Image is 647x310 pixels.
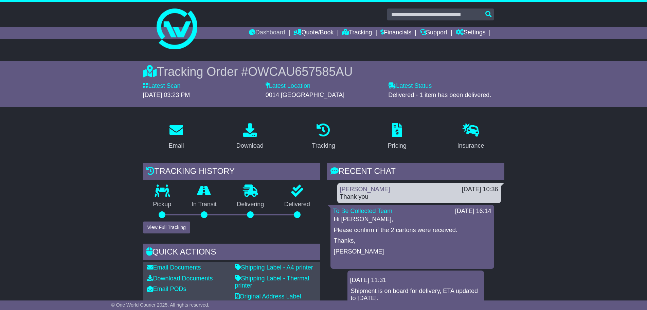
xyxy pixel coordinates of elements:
[312,141,335,150] div: Tracking
[235,275,309,289] a: Shipping Label - Thermal printer
[453,121,489,153] a: Insurance
[457,141,484,150] div: Insurance
[266,92,344,98] span: 0014 [GEOGRAPHIC_DATA]
[334,216,491,223] p: Hi [PERSON_NAME],
[383,121,411,153] a: Pricing
[143,92,190,98] span: [DATE] 03:23 PM
[340,186,390,193] a: [PERSON_NAME]
[147,275,213,282] a: Download Documents
[334,248,491,256] p: [PERSON_NAME]
[420,27,447,39] a: Support
[293,27,334,39] a: Quote/Book
[168,141,184,150] div: Email
[147,264,201,271] a: Email Documents
[455,208,491,215] div: [DATE] 16:14
[235,264,313,271] a: Shipping Label - A4 printer
[249,27,285,39] a: Dashboard
[232,121,268,153] a: Download
[307,121,339,153] a: Tracking
[147,285,186,292] a: Email PODs
[181,201,227,208] p: In Transit
[143,244,320,262] div: Quick Actions
[266,82,310,90] label: Latest Location
[235,293,301,300] a: Original Address Label
[143,64,504,79] div: Tracking Order #
[462,186,498,193] div: [DATE] 10:36
[143,222,190,233] button: View Full Tracking
[388,82,432,90] label: Latest Status
[380,27,411,39] a: Financials
[342,27,372,39] a: Tracking
[111,302,210,308] span: © One World Courier 2025. All rights reserved.
[333,208,393,214] a: To Be Collected Team
[388,92,491,98] span: Delivered - 1 item has been delivered.
[143,82,181,90] label: Latest Scan
[334,227,491,234] p: Please confirm if the 2 cartons were received.
[350,277,481,284] div: [DATE] 11:31
[327,163,504,181] div: RECENT CHAT
[236,141,264,150] div: Download
[274,201,320,208] p: Delivered
[388,141,407,150] div: Pricing
[227,201,274,208] p: Delivering
[456,27,486,39] a: Settings
[143,163,320,181] div: Tracking history
[334,237,491,245] p: Thanks,
[143,201,182,208] p: Pickup
[248,65,353,79] span: OWCAU657585AU
[340,193,498,201] div: Thank you
[164,121,188,153] a: Email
